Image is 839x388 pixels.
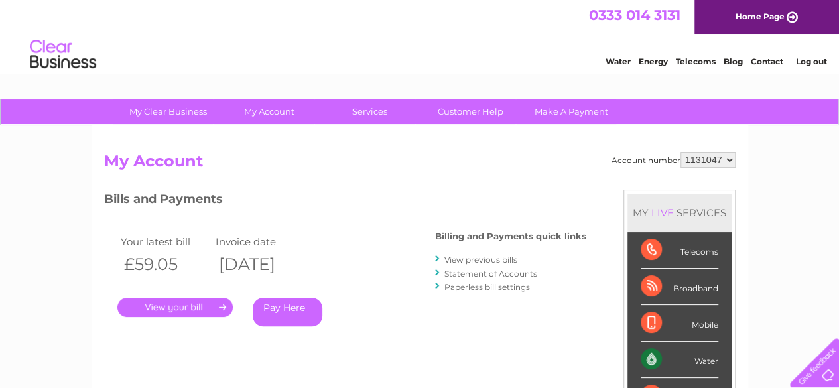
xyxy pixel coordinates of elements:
img: logo.png [29,34,97,75]
a: Telecoms [676,56,716,66]
a: Blog [724,56,743,66]
th: £59.05 [117,251,213,278]
th: [DATE] [212,251,308,278]
a: View previous bills [444,255,517,265]
a: Statement of Accounts [444,269,537,279]
a: Contact [751,56,783,66]
a: Water [606,56,631,66]
a: 0333 014 3131 [589,7,680,23]
div: Broadband [641,269,718,305]
div: Account number [612,152,736,168]
a: My Clear Business [113,99,223,124]
h3: Bills and Payments [104,190,586,213]
a: Make A Payment [517,99,626,124]
div: Clear Business is a trading name of Verastar Limited (registered in [GEOGRAPHIC_DATA] No. 3667643... [107,7,734,64]
div: Water [641,342,718,378]
td: Invoice date [212,233,308,251]
a: . [117,298,233,317]
td: Your latest bill [117,233,213,251]
div: Telecoms [641,232,718,269]
div: LIVE [649,206,677,219]
div: Mobile [641,305,718,342]
a: Customer Help [416,99,525,124]
h4: Billing and Payments quick links [435,231,586,241]
div: MY SERVICES [627,194,732,231]
a: Log out [795,56,826,66]
a: Services [315,99,424,124]
a: Energy [639,56,668,66]
a: My Account [214,99,324,124]
a: Pay Here [253,298,322,326]
h2: My Account [104,152,736,177]
a: Paperless bill settings [444,282,530,292]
